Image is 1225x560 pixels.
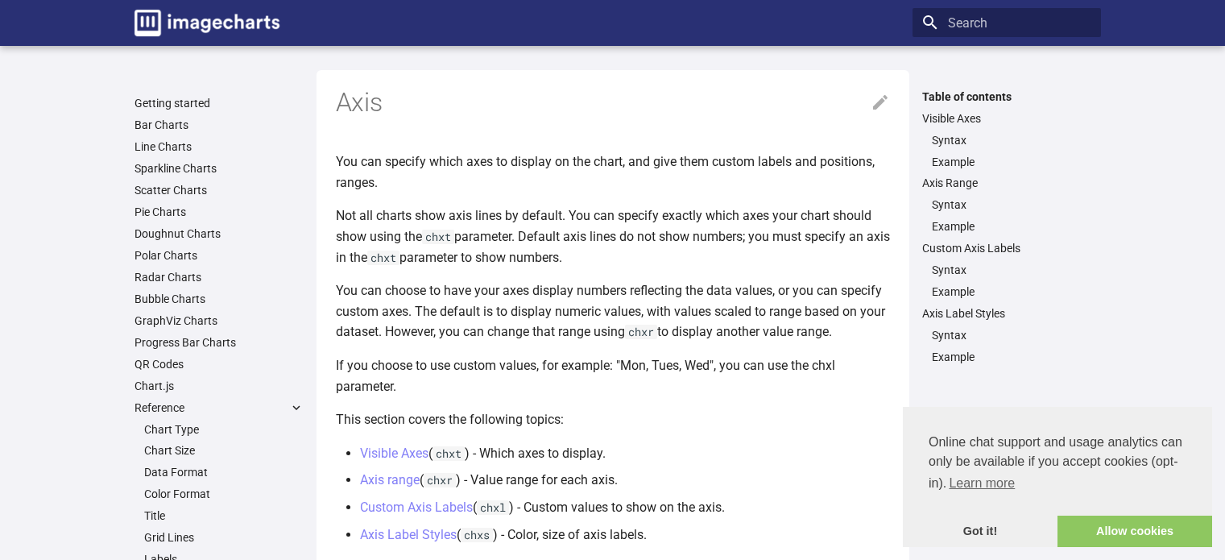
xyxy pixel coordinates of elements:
code: chxr [424,473,456,487]
a: Axis Label Styles [922,306,1091,321]
a: Syntax [932,263,1091,277]
p: If you choose to use custom values, for example: "Mon, Tues, Wed", you can use the chxl parameter. [336,355,890,396]
a: Bar Charts [135,118,304,132]
a: Sparkline Charts [135,161,304,176]
h1: Axis [336,86,890,120]
p: You can choose to have your axes display numbers reflecting the data values, or you can specify c... [336,280,890,342]
a: Grid Lines [144,530,304,545]
a: dismiss cookie message [903,516,1057,548]
a: Bubble Charts [135,292,304,306]
label: Reference [135,400,304,415]
a: Example [932,350,1091,364]
a: Doughnut Charts [135,226,304,241]
a: Data Format [144,465,304,479]
code: chxt [422,230,454,244]
li: ( ) - Value range for each axis. [360,470,890,491]
a: Axis Range [922,176,1091,190]
p: Not all charts show axis lines by default. You can specify exactly which axes your chart should s... [336,205,890,268]
li: ( ) - Custom values to show on the axis. [360,497,890,518]
a: Title [144,508,304,523]
nav: Axis Label Styles [922,328,1091,364]
a: Scatter Charts [135,183,304,197]
img: logo [135,10,279,36]
a: Axis range [360,472,420,487]
p: You can specify which axes to display on the chart, and give them custom labels and positions, ra... [336,151,890,193]
a: Line Charts [135,139,304,154]
nav: Axis Range [922,197,1091,234]
a: Axis Label Styles [360,527,457,542]
a: Polar Charts [135,248,304,263]
a: Visible Axes [922,111,1091,126]
a: Chart Type [144,422,304,437]
code: chxs [461,528,493,542]
li: ( ) - Which axes to display. [360,443,890,464]
nav: Table of contents [913,89,1101,364]
a: Radar Charts [135,270,304,284]
a: Chart.js [135,379,304,393]
a: GraphViz Charts [135,313,304,328]
a: QR Codes [135,357,304,371]
a: Syntax [932,197,1091,212]
label: Table of contents [913,89,1101,104]
code: chxt [432,446,465,461]
a: Custom Axis Labels [922,241,1091,255]
li: ( ) - Color, size of axis labels. [360,525,890,545]
a: Getting started [135,96,304,110]
a: Image-Charts documentation [128,3,286,43]
div: cookieconsent [903,407,1212,547]
a: Syntax [932,133,1091,147]
nav: Visible Axes [922,133,1091,169]
p: This section covers the following topics: [336,409,890,430]
nav: Custom Axis Labels [922,263,1091,299]
a: Color Format [144,487,304,501]
a: allow cookies [1057,516,1212,548]
code: chxr [625,325,657,339]
code: chxl [477,500,509,515]
a: Syntax [932,328,1091,342]
a: Example [932,219,1091,234]
input: Search [913,8,1101,37]
a: Visible Axes [360,446,428,461]
a: Example [932,284,1091,299]
a: learn more about cookies [946,471,1017,496]
a: Example [932,155,1091,169]
a: Pie Charts [135,205,304,219]
a: Custom Axis Labels [360,500,473,515]
span: Online chat support and usage analytics can only be available if you accept cookies (opt-in). [929,433,1186,496]
a: Chart Size [144,443,304,458]
code: chxt [367,251,399,265]
a: Progress Bar Charts [135,335,304,350]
